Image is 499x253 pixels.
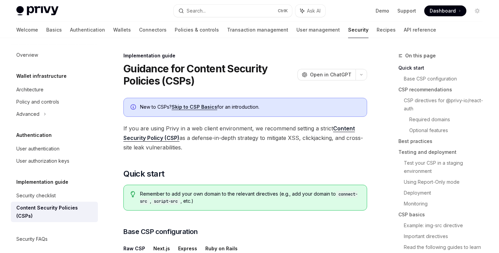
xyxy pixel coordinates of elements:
a: Example: img-src directive [404,220,488,231]
a: Policy and controls [11,96,98,108]
a: Skip to CSP Basics [172,104,217,110]
a: Connectors [139,22,167,38]
a: Transaction management [227,22,288,38]
a: Security [348,22,368,38]
a: Monitoring [404,198,488,209]
a: Optional features [409,125,488,136]
div: Search... [187,7,206,15]
a: Wallets [113,22,131,38]
button: Open in ChatGPT [297,69,356,80]
a: Test your CSP in a staging environment [404,158,488,177]
span: Quick start [123,168,164,179]
a: Recipes [377,22,396,38]
a: Security FAQs [11,233,98,245]
h5: Implementation guide [16,178,68,186]
h5: Authentication [16,131,52,139]
a: Demo [376,7,389,14]
a: Authentication [70,22,105,38]
div: Policy and controls [16,98,59,106]
div: Advanced [16,110,39,118]
div: Architecture [16,86,44,94]
code: script-src [151,198,180,205]
span: Ask AI [307,7,321,14]
a: Quick start [398,62,488,73]
a: Architecture [11,84,98,96]
a: Important directives [404,231,488,242]
div: Security FAQs [16,235,48,243]
a: API reference [404,22,436,38]
a: Overview [11,49,98,61]
span: If you are using Privy in a web client environment, we recommend setting a strict as a defense-in... [123,124,367,152]
a: User management [296,22,340,38]
a: Dashboard [424,5,466,16]
svg: Info [131,104,137,111]
a: CSP directives for @privy-io/react-auth [404,95,488,114]
h1: Guidance for Content Security Policies (CSPs) [123,62,295,87]
span: Ctrl K [278,8,288,14]
a: User authorization keys [11,155,98,167]
code: connect-src [140,191,358,205]
span: Remember to add your own domain to the relevant directives (e.g., add your domain to , , etc.) [140,191,360,205]
span: On this page [405,52,436,60]
a: Content Security Policies (CSPs) [11,202,98,222]
a: Welcome [16,22,38,38]
span: Base CSP configuration [123,227,197,236]
a: Support [397,7,416,14]
button: Ask AI [295,5,325,17]
div: Overview [16,51,38,59]
div: User authorization keys [16,157,69,165]
a: Policies & controls [175,22,219,38]
a: Base CSP configuration [404,73,488,84]
a: Deployment [404,187,488,198]
a: Basics [46,22,62,38]
div: New to CSPs? for an introduction. [140,104,360,111]
div: Implementation guide [123,52,367,59]
a: CSP recommendations [398,84,488,95]
button: Toggle dark mode [472,5,483,16]
a: User authentication [11,143,98,155]
svg: Tip [131,191,135,197]
button: Search...CtrlK [174,5,292,17]
img: light logo [16,6,58,16]
h5: Wallet infrastructure [16,72,67,80]
div: Content Security Policies (CSPs) [16,204,94,220]
a: Best practices [398,136,488,147]
div: User authentication [16,145,59,153]
a: CSP basics [398,209,488,220]
a: Required domains [409,114,488,125]
div: Security checklist [16,192,56,200]
span: Dashboard [430,7,456,14]
a: Security checklist [11,189,98,202]
span: Open in ChatGPT [310,71,351,78]
a: Using Report-Only mode [404,177,488,187]
a: Testing and deployment [398,147,488,158]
